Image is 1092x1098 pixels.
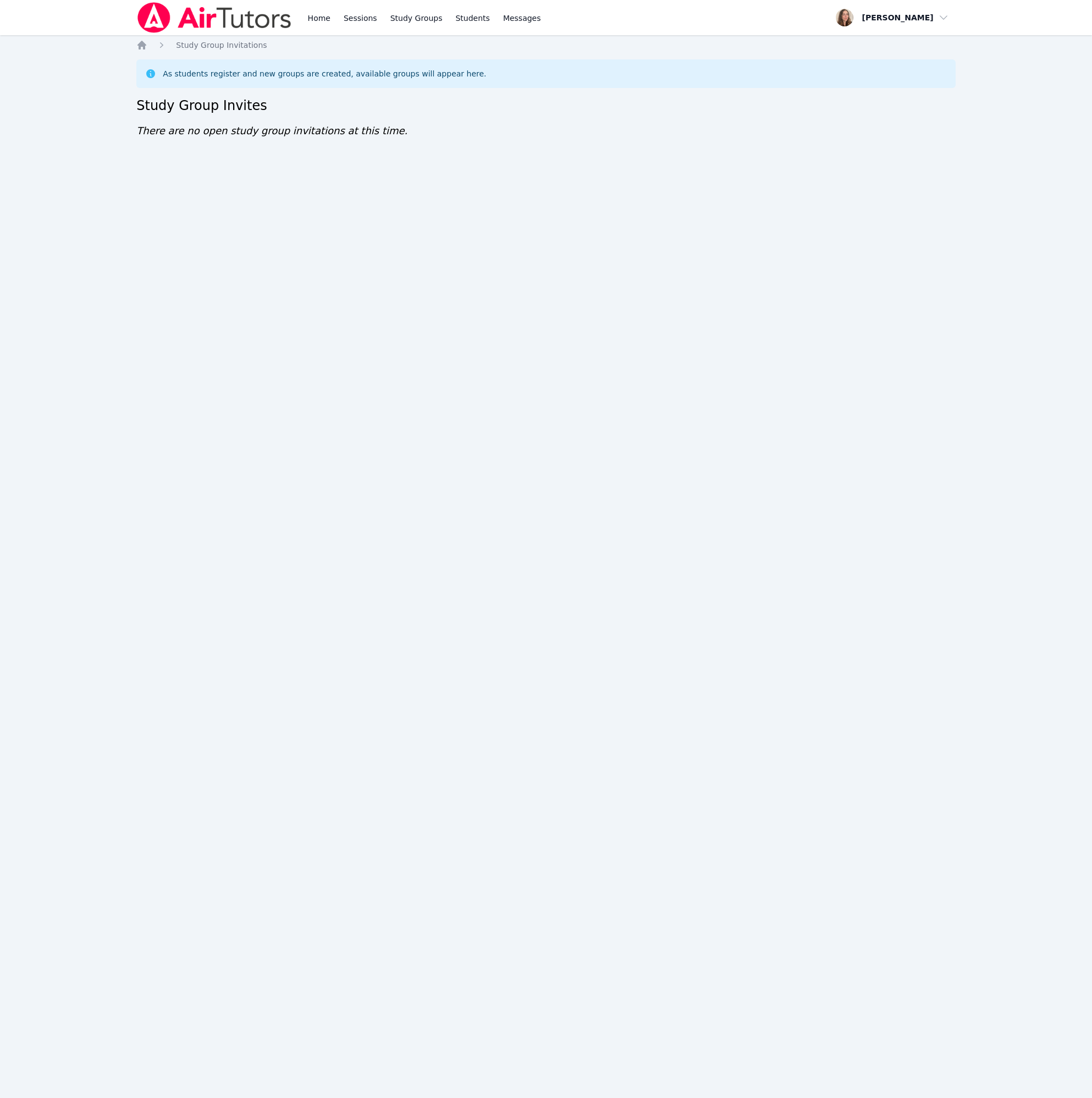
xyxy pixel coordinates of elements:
h2: Study Group Invites [136,97,956,114]
span: Study Group Invitations [176,41,267,50]
span: Messages [503,13,541,24]
div: As students register and new groups are created, available groups will appear here. [163,68,486,79]
img: Air Tutors [136,2,292,33]
nav: Breadcrumb [136,40,956,51]
a: Study Group Invitations [176,40,267,51]
span: There are no open study group invitations at this time. [136,125,407,136]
